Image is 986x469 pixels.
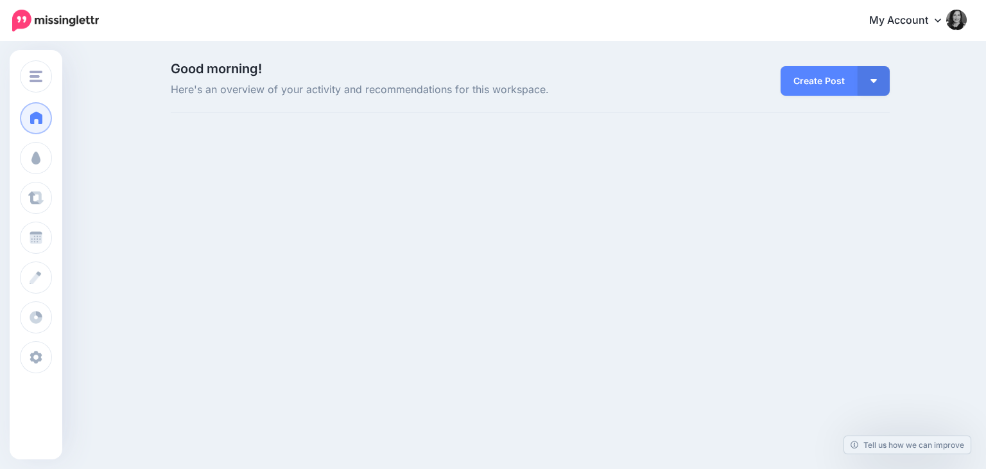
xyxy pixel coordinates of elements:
a: Tell us how we can improve [844,436,971,454]
a: Create Post [781,66,858,96]
span: Here's an overview of your activity and recommendations for this workspace. [171,82,644,98]
a: My Account [856,5,967,37]
img: arrow-down-white.png [870,79,877,83]
img: Missinglettr [12,10,99,31]
img: menu.png [30,71,42,82]
span: Good morning! [171,61,262,76]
